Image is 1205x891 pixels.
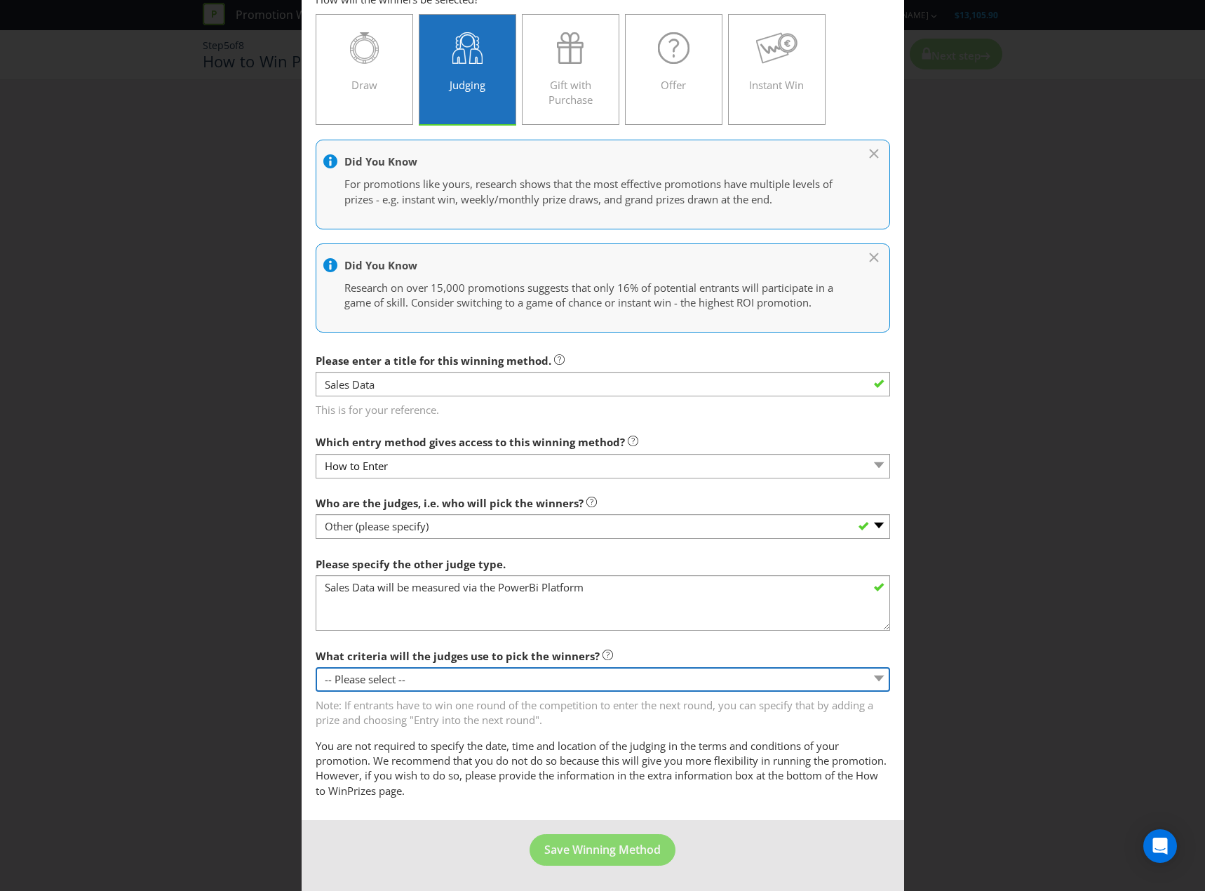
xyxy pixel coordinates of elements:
span: Judging [450,78,485,92]
span: Who are the judges, i.e. who will pick the winners? [316,496,584,510]
span: Prize [347,784,371,798]
span: Gift with Purchase [548,78,593,107]
span: Instant Win [749,78,804,92]
span: What criteria will the judges use to pick the winners? [316,649,600,663]
span: Please specify the other judge type. [316,557,506,571]
span: Note: If entrants have to win one round of the competition to enter the next round, you can speci... [316,692,890,728]
span: This is for your reference. [316,397,890,417]
p: Research on over 15,000 promotions suggests that only 16% of potential entrants will participate ... [344,281,847,311]
span: Please enter a title for this winning method. [316,354,551,368]
span: You are not required to specify the date, time and location of the judging in the terms and condi... [316,739,887,798]
span: s page. [371,784,405,798]
span: Draw [351,78,377,92]
button: Save Winning Method [530,834,675,866]
p: For promotions like yours, research shows that the most effective promotions have multiple levels... [344,177,847,207]
span: Which entry method gives access to this winning method? [316,435,625,449]
span: Offer [661,78,686,92]
div: Open Intercom Messenger [1143,829,1177,863]
span: Save Winning Method [544,842,661,857]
